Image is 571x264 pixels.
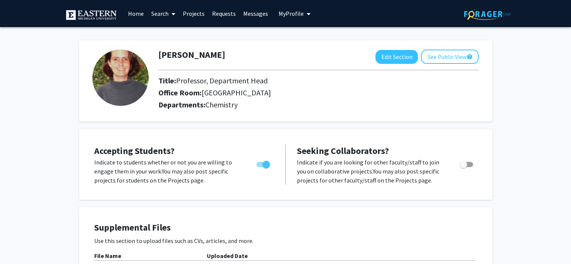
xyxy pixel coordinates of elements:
h2: Departments: [153,100,484,109]
span: Seeking Collaborators? [297,145,389,157]
img: ForagerOne Logo [464,8,511,20]
span: [GEOGRAPHIC_DATA] [202,88,271,97]
a: Home [124,0,147,27]
span: Accepting Students? [94,145,175,157]
img: Profile Picture [92,50,149,106]
h2: Office Room: [158,88,392,97]
h2: Title: [158,76,392,85]
button: See Public View [421,50,479,64]
p: Indicate to students whether or not you are willing to engage them in your work. You may also pos... [94,158,242,185]
div: Toggle [456,158,477,169]
b: File Name [94,252,121,259]
img: Eastern Michigan University Logo [66,10,117,20]
h4: Supplemental Files [94,222,477,233]
span: Professor, Department Head [176,76,268,85]
p: Use this section to upload files such as CVs, articles, and more. [94,236,477,245]
a: Projects [179,0,208,27]
span: My Profile [278,10,303,17]
a: Requests [208,0,239,27]
a: Messages [239,0,271,27]
mat-icon: help [466,52,472,61]
h1: [PERSON_NAME] [158,50,225,60]
p: Indicate if you are looking for other faculty/staff to join you on collaborative projects. You ma... [297,158,445,185]
button: Edit Section [375,50,418,64]
span: Chemistry [205,100,238,109]
b: Uploaded Date [207,252,248,259]
a: Search [147,0,179,27]
iframe: Chat [6,230,32,258]
div: Toggle [253,158,274,169]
